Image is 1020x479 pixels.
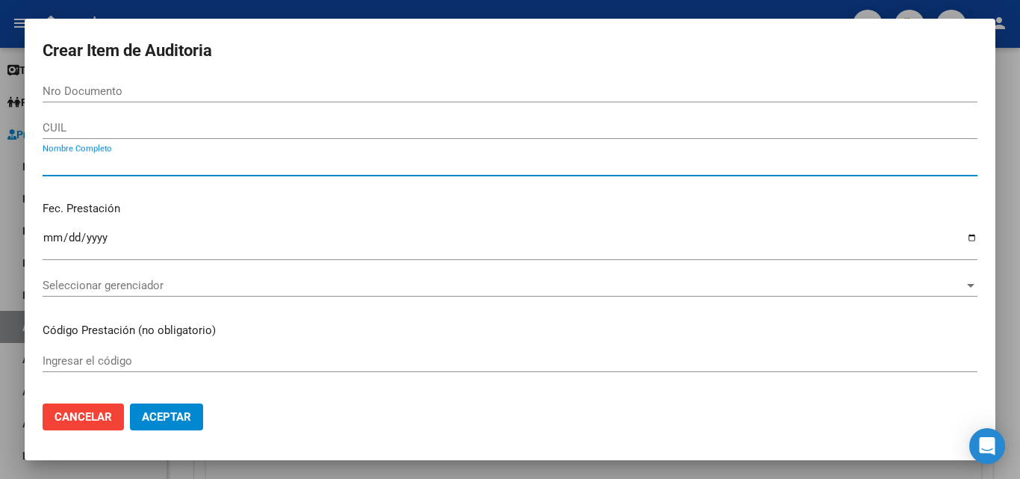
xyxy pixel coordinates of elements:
span: Cancelar [55,410,112,424]
span: Seleccionar gerenciador [43,279,964,292]
h2: Crear Item de Auditoria [43,37,977,65]
p: Código Prestación (no obligatorio) [43,322,977,339]
div: Open Intercom Messenger [969,428,1005,464]
button: Aceptar [130,404,203,430]
p: Fec. Prestación [43,200,977,217]
span: Aceptar [142,410,191,424]
button: Cancelar [43,404,124,430]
